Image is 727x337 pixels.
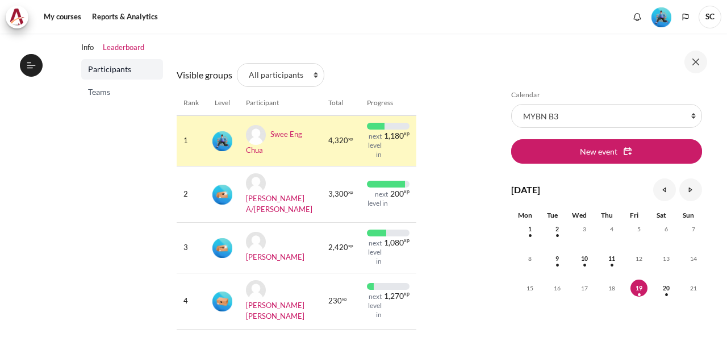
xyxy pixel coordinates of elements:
span: 4 [603,220,620,238]
span: 6 [658,220,675,238]
span: 1,180 [384,132,404,140]
a: [PERSON_NAME] A/[PERSON_NAME] [246,194,312,214]
a: Wednesday, 10 September events [576,255,593,262]
div: Level #1 [212,290,232,311]
span: xp [404,292,410,296]
td: 3 [177,222,206,273]
span: 12 [630,250,647,267]
label: Visible groups [177,68,232,82]
td: 1 [177,115,206,167]
span: 13 [658,250,675,267]
a: Info [81,42,94,53]
a: Leaderboard [103,42,144,53]
td: Today [620,280,647,309]
span: 18 [603,280,620,297]
div: Level #3 [212,130,232,151]
span: 20 [658,280,675,297]
a: User menu [699,6,721,28]
span: 9 [549,250,566,267]
button: New event [511,139,702,163]
span: Sun [683,211,694,219]
a: Tuesday, 2 September events [549,226,566,232]
span: 3 [576,220,593,238]
span: New event [580,145,617,157]
div: next level in [367,132,381,159]
img: Level #1 [212,292,232,311]
span: Wed [572,211,587,219]
span: 19 [630,280,647,297]
th: Participant [239,91,322,115]
a: Tuesday, 9 September events [549,255,566,262]
img: Level #2 [212,185,232,205]
th: Total [321,91,360,115]
span: xp [348,138,353,140]
span: 3,300 [328,189,348,200]
th: Progress [360,91,416,115]
button: Languages [677,9,694,26]
span: 1 [521,220,538,238]
span: xp [404,239,410,242]
div: Level #3 [651,6,671,27]
span: 16 [549,280,566,297]
span: 21 [685,280,702,297]
span: 2,420 [328,242,348,253]
span: 15 [521,280,538,297]
span: 8 [521,250,538,267]
span: Thu [601,211,613,219]
span: 14 [685,250,702,267]
span: 4,320 [328,135,348,147]
span: 230 [328,296,342,307]
span: xp [348,244,353,247]
a: [PERSON_NAME] [246,252,304,261]
span: 17 [576,280,593,297]
div: next level in [367,239,381,266]
span: 1,270 [384,292,404,300]
img: Level #2 [212,238,232,258]
div: next level in [367,292,381,319]
h5: Calendar [511,90,702,99]
div: Show notification window with no new notifications [629,9,646,26]
div: Level #2 [212,184,232,205]
span: xp [404,190,410,193]
a: Participants [81,59,163,80]
a: Today Friday, 19 September [630,285,647,292]
a: [PERSON_NAME] [PERSON_NAME] [246,301,304,321]
span: 7 [685,220,702,238]
img: Level #3 [212,131,232,151]
span: xp [348,191,353,194]
span: 5 [630,220,647,238]
span: 10 [576,250,593,267]
span: xp [404,132,410,135]
span: Participants [88,64,158,75]
img: Architeck [9,9,25,26]
div: next level in [367,190,387,208]
span: SC [699,6,721,28]
span: 1,080 [384,239,404,247]
span: 11 [603,250,620,267]
th: Rank [177,91,206,115]
a: Thursday, 11 September events [603,255,620,262]
span: xp [342,298,347,301]
a: Level #3 [647,6,676,27]
span: Teams [88,86,158,98]
a: Teams [81,82,163,102]
th: Level [206,91,239,115]
a: My courses [40,6,85,28]
a: Swee Eng Chua [246,130,302,155]
td: 2 [177,166,206,222]
a: Monday, 1 September events [521,226,538,232]
span: Tue [547,211,558,219]
span: 200 [390,190,404,198]
a: Saturday, 20 September events [658,285,675,292]
h4: [DATE] [511,183,540,197]
td: 4 [177,273,206,329]
a: Architeck Architeck [6,6,34,28]
span: Fri [630,211,638,219]
img: Level #3 [651,7,671,27]
span: 2 [549,220,566,238]
span: Mon [518,211,532,219]
div: Level #2 [212,237,232,258]
span: Sat [657,211,666,219]
a: Reports & Analytics [88,6,162,28]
